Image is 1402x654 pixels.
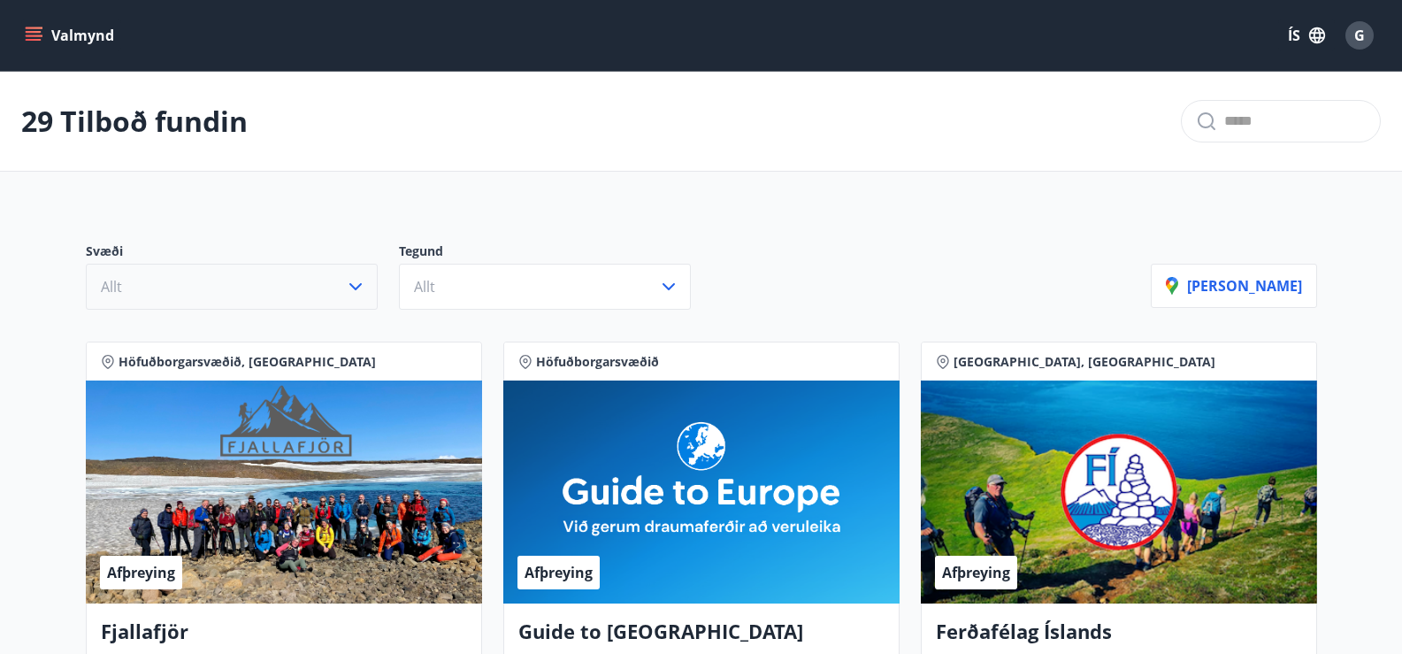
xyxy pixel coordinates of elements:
button: G [1338,14,1381,57]
p: Svæði [86,242,399,264]
button: Allt [399,264,691,310]
p: [PERSON_NAME] [1166,276,1302,296]
span: Allt [414,277,435,296]
span: G [1354,26,1365,45]
span: [GEOGRAPHIC_DATA], [GEOGRAPHIC_DATA] [954,353,1215,371]
button: menu [21,19,121,51]
p: Tegund [399,242,712,264]
span: Afþreying [107,563,175,582]
span: Höfuðborgarsvæðið, [GEOGRAPHIC_DATA] [119,353,376,371]
p: 29 Tilboð fundin [21,102,248,141]
span: Allt [101,277,122,296]
span: Afþreying [525,563,593,582]
span: Höfuðborgarsvæðið [536,353,659,371]
button: [PERSON_NAME] [1151,264,1317,308]
button: ÍS [1278,19,1335,51]
button: Allt [86,264,378,310]
span: Afþreying [942,563,1010,582]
